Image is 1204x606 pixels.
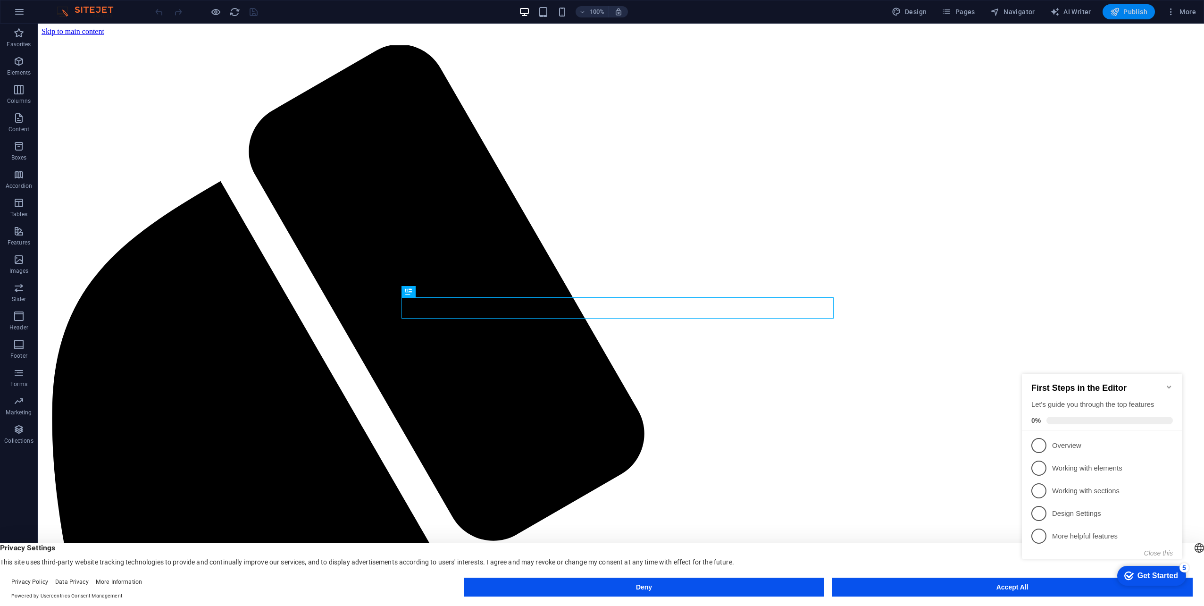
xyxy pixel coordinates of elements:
[229,6,240,17] button: reload
[7,97,31,105] p: Columns
[6,409,32,416] p: Marketing
[1050,7,1091,17] span: AI Writer
[9,267,29,275] p: Images
[4,165,164,187] li: More helpful features
[1162,4,1200,19] button: More
[4,74,164,97] li: Overview
[10,380,27,388] p: Forms
[10,210,27,218] p: Tables
[888,4,931,19] button: Design
[1166,7,1196,17] span: More
[1110,7,1147,17] span: Publish
[34,81,147,91] p: Overview
[4,97,164,119] li: Working with elements
[54,6,125,17] img: Editor Logo
[34,126,147,136] p: Working with sections
[147,23,155,31] div: Minimize checklist
[34,103,147,113] p: Working with elements
[13,57,28,64] span: 0%
[4,119,164,142] li: Working with sections
[34,149,147,159] p: Design Settings
[210,6,221,17] button: Click here to leave preview mode and continue editing
[13,40,155,50] div: Let's guide you through the top features
[987,4,1039,19] button: Navigator
[4,437,33,445] p: Collections
[7,41,31,48] p: Favorites
[229,7,240,17] i: Reload page
[590,6,605,17] h6: 100%
[1046,4,1095,19] button: AI Writer
[7,69,31,76] p: Elements
[938,4,978,19] button: Pages
[34,171,147,181] p: More helpful features
[10,352,27,360] p: Footer
[942,7,975,17] span: Pages
[8,126,29,133] p: Content
[8,239,30,246] p: Features
[13,23,155,33] h2: First Steps in the Editor
[888,4,931,19] div: Design (Ctrl+Alt+Y)
[6,182,32,190] p: Accordion
[119,211,160,220] div: Get Started
[990,7,1035,17] span: Navigator
[161,203,171,212] div: 5
[892,7,927,17] span: Design
[12,295,26,303] p: Slider
[11,154,27,161] p: Boxes
[9,324,28,331] p: Header
[614,8,623,16] i: On resize automatically adjust zoom level to fit chosen device.
[99,206,168,226] div: Get Started 5 items remaining, 0% complete
[4,142,164,165] li: Design Settings
[576,6,609,17] button: 100%
[4,4,67,12] a: Skip to main content
[1103,4,1155,19] button: Publish
[126,189,155,197] button: Close this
